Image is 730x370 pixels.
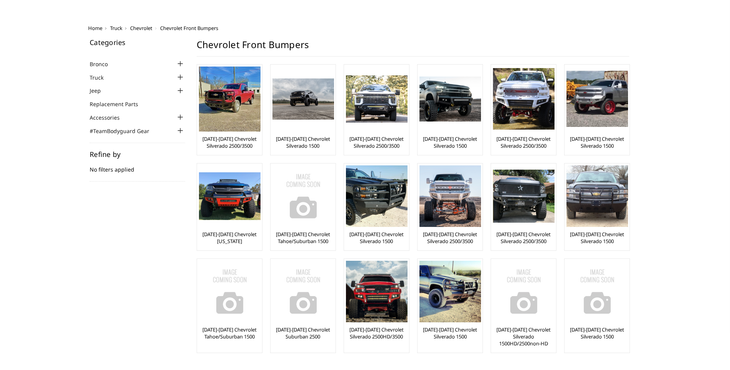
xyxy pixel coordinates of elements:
[566,261,628,322] img: No Image
[493,231,554,245] a: [DATE]-[DATE] Chevrolet Silverado 2500/3500
[90,100,148,108] a: Replacement Parts
[346,326,407,340] a: [DATE]-[DATE] Chevrolet Silverado 2500HD/3500
[272,326,334,340] a: [DATE]-[DATE] Chevrolet Suburban 2500
[88,25,102,32] a: Home
[90,60,117,68] a: Bronco
[212,7,229,18] a: Home
[481,2,548,16] button: Select Your Vehicle
[90,73,113,82] a: Truck
[199,231,260,245] a: [DATE]-[DATE] Chevrolet [US_STATE]
[419,135,481,149] a: [DATE]-[DATE] Chevrolet Silverado 1500
[291,7,322,18] a: Support
[90,113,129,122] a: Accessories
[493,326,554,347] a: [DATE]-[DATE] Chevrolet Silverado 1500HD/2500non-HD
[272,165,334,227] img: No Image
[272,231,334,245] a: [DATE]-[DATE] Chevrolet Tahoe/Suburban 1500
[566,326,628,340] a: [DATE]-[DATE] Chevrolet Silverado 1500
[130,25,152,32] a: Chevrolet
[419,231,481,245] a: [DATE]-[DATE] Chevrolet Silverado 2500/3500
[197,39,629,57] h1: Chevrolet Front Bumpers
[90,127,159,135] a: #TeamBodyguard Gear
[199,326,260,340] a: [DATE]-[DATE] Chevrolet Tahoe/Suburban 1500
[199,261,261,322] img: No Image
[493,135,554,149] a: [DATE]-[DATE] Chevrolet Silverado 2500/3500
[337,7,366,18] a: Dealers
[346,231,407,245] a: [DATE]-[DATE] Chevrolet Silverado 1500
[430,7,446,18] a: News
[566,231,628,245] a: [DATE]-[DATE] Chevrolet Silverado 1500
[245,7,276,18] a: shop all
[160,25,218,32] span: Chevrolet Front Bumpers
[346,135,407,149] a: [DATE]-[DATE] Chevrolet Silverado 2500/3500
[90,87,110,95] a: Jeep
[90,39,185,46] h5: Categories
[566,135,628,149] a: [DATE]-[DATE] Chevrolet Silverado 1500
[381,7,415,18] a: SEMA Show
[199,135,260,149] a: [DATE]-[DATE] Chevrolet Silverado 2500/3500
[272,261,334,322] img: No Image
[419,326,481,340] a: [DATE]-[DATE] Chevrolet Silverado 1500
[110,25,122,32] a: Truck
[566,261,628,322] a: No Image
[486,5,535,13] span: Select Your Vehicle
[272,135,334,149] a: [DATE]-[DATE] Chevrolet Silverado 1500
[90,151,185,182] div: No filters applied
[540,5,543,13] span: ▾
[493,261,555,322] img: No Image
[90,151,185,158] h5: Refine by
